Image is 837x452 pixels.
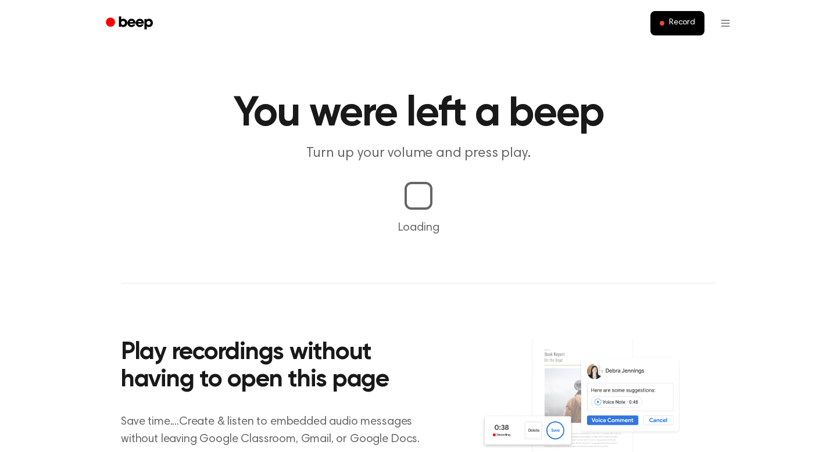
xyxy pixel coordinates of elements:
[98,12,163,35] a: Beep
[14,219,823,236] p: Loading
[650,11,704,35] button: Record
[669,18,695,28] span: Record
[121,339,434,394] h2: Play recordings without having to open this page
[121,413,434,448] p: Save time....Create & listen to embedded audio messages without leaving Google Classroom, Gmail, ...
[195,144,642,163] p: Turn up your volume and press play.
[121,93,716,135] h1: You were left a beep
[711,9,739,37] button: Open menu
